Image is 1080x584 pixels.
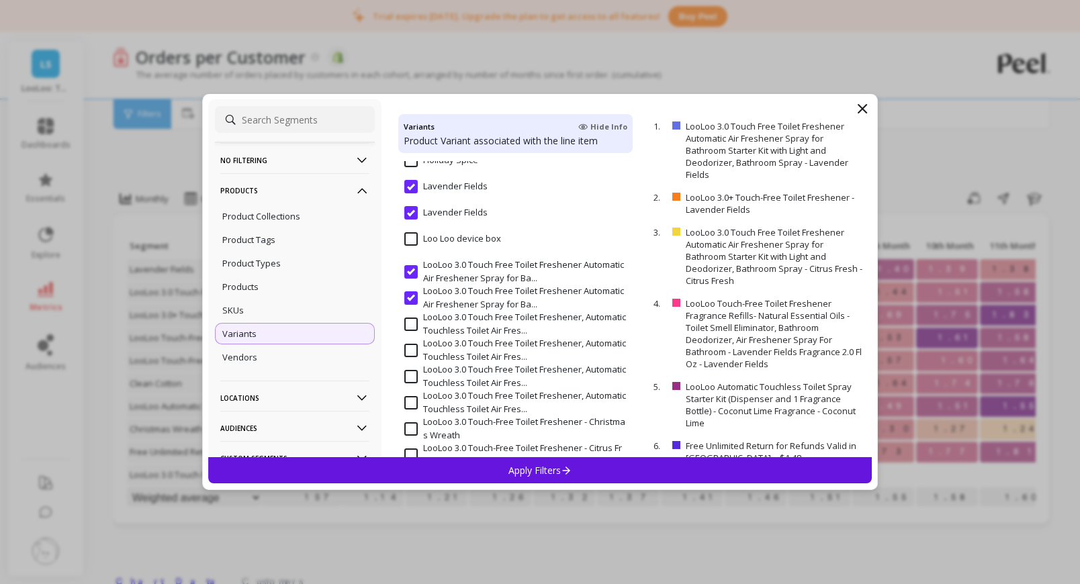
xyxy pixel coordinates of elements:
[220,143,369,177] p: No filtering
[404,232,501,246] span: Loo Loo device box
[220,381,369,415] p: Locations
[404,180,488,193] span: Lavender Fields
[654,297,667,309] p: 4.
[686,381,862,429] p: LooLoo Automatic Touchless Toilet Spray Starter Kit (Dispenser and 1 Fragrance Bottle) - Coconut ...
[404,119,435,134] h4: Variants
[404,442,627,468] span: LooLoo 3.0 Touch-Free Toilet Freshener - Citrus Fresh
[220,173,369,207] p: Products
[686,440,862,464] p: Free Unlimited Return for Refunds Valid in [GEOGRAPHIC_DATA]. - $1.48
[404,258,627,285] span: LooLoo 3.0 Touch Free Toilet Freshener Automatic Air Freshener Spray for Bathroom Starter Kit wit...
[222,304,244,316] p: SKUs
[686,226,862,287] p: LooLoo 3.0 Touch Free Toilet Freshener Automatic Air Freshener Spray for Bathroom Starter Kit wit...
[404,206,488,220] span: Lavender Fields
[222,351,257,363] p: Vendors
[654,191,667,203] p: 2.
[686,297,862,370] p: LooLoo Touch-Free Toilet Freshener Fragrance Refills- Natural Essential Oils - Toilet Smell Elimi...
[686,191,862,215] p: LooLoo 3.0+ Touch-Free Toilet Freshener - Lavender Fields
[404,389,627,416] span: LooLoo 3.0 Touch Free Toilet Freshener, Automatic Touchless Toilet Air Freshener Spray For Bathro...
[508,464,572,477] p: Apply Filters
[220,441,369,475] p: Custom Segments
[222,328,257,340] p: Variants
[654,120,667,132] p: 1.
[404,337,627,363] span: LooLoo 3.0 Touch Free Toilet Freshener, Automatic Touchless Toilet Air Freshener Spray For Bathro...
[404,416,627,442] span: LooLoo 3.0 Touch-Free Toilet Freshener - Christmas Wreath
[654,381,667,393] p: 5.
[222,210,300,222] p: Product Collections
[686,120,862,181] p: LooLoo 3.0 Touch Free Toilet Freshener Automatic Air Freshener Spray for Bathroom Starter Kit wit...
[222,234,275,246] p: Product Tags
[654,440,667,452] p: 6.
[404,363,627,389] span: LooLoo 3.0 Touch Free Toilet Freshener, Automatic Touchless Toilet Air Freshener Spray For Bathro...
[404,134,627,148] p: Product Variant associated with the line item
[220,411,369,445] p: Audiences
[578,121,627,132] span: Hide Info
[215,106,375,133] input: Search Segments
[404,285,627,311] span: LooLoo 3.0 Touch Free Toilet Freshener Automatic Air Freshener Spray for Bathroom Starter Kit wit...
[222,257,281,269] p: Product Types
[404,311,627,337] span: LooLoo 3.0 Touch Free Toilet Freshener, Automatic Touchless Toilet Air Freshener Spray For Bathro...
[654,226,667,238] p: 3.
[222,281,259,293] p: Products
